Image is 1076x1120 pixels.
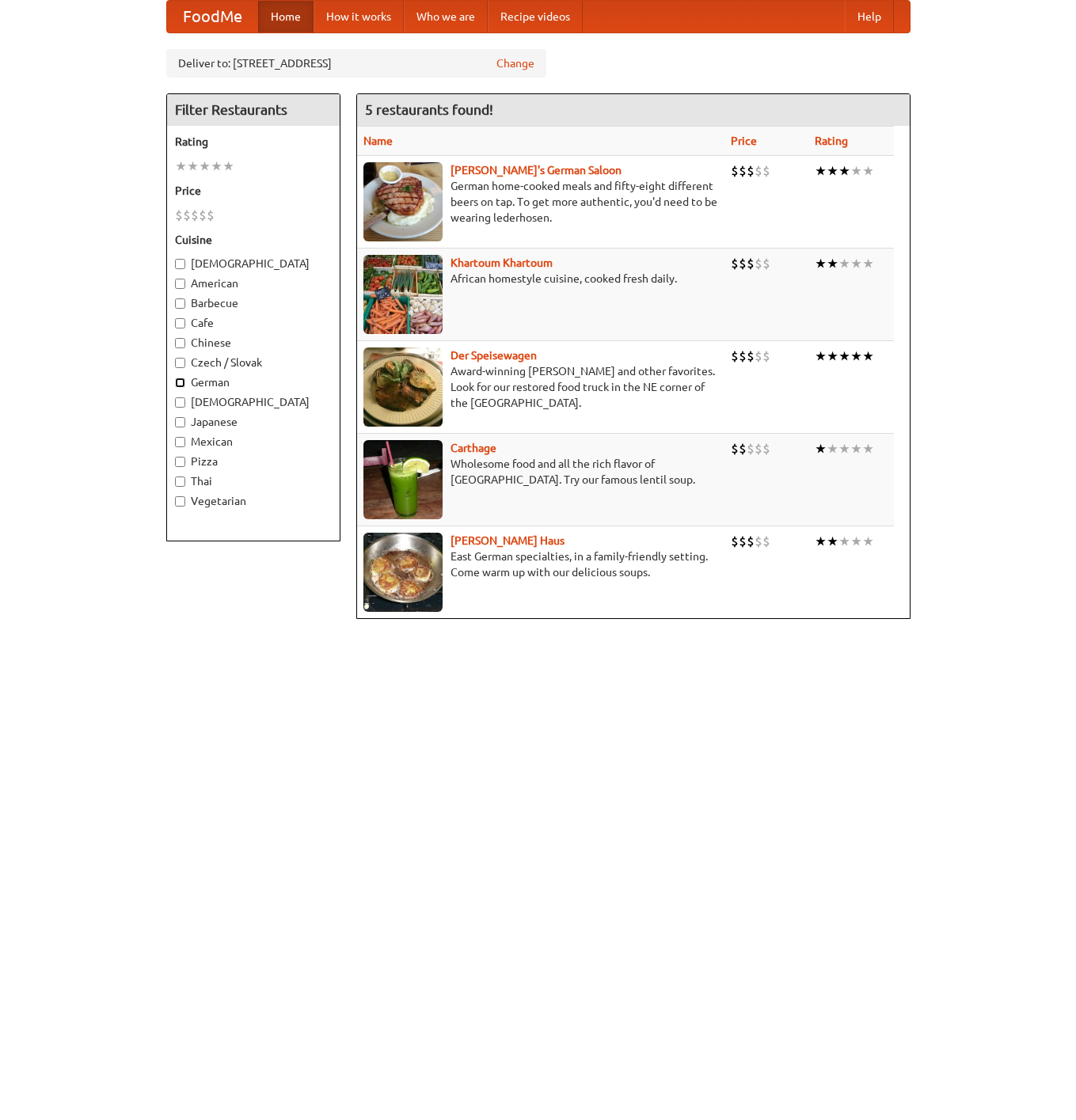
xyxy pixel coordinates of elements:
[175,457,185,467] input: Pizza
[175,355,332,370] label: Czech / Slovak
[838,440,850,457] li: ★
[838,255,850,272] li: ★
[363,440,443,519] img: carthage.jpg
[363,549,718,580] p: East German specialties, in a family-friendly setting. Come warm up with our delicious soups.
[451,164,622,177] a: [PERSON_NAME]'s German Saloon
[815,162,827,180] li: ★
[175,358,185,368] input: Czech / Slovak
[175,298,185,309] input: Barbecue
[175,183,332,199] h5: Price
[175,397,185,408] input: [DEMOGRAPHIC_DATA]
[850,347,862,365] li: ★
[175,417,185,427] input: Japanese
[199,158,211,175] li: ★
[175,473,332,489] label: Thai
[845,1,894,32] a: Help
[404,1,488,32] a: Who we are
[762,533,770,550] li: $
[739,162,747,180] li: $
[755,533,762,550] li: $
[167,1,258,32] a: FoodMe
[175,496,185,507] input: Vegetarian
[183,207,191,224] li: $
[175,493,332,509] label: Vegetarian
[175,318,185,328] input: Cafe
[451,256,553,269] a: Khartoum Khartoum
[175,454,332,469] label: Pizza
[739,255,747,272] li: $
[175,338,185,348] input: Chinese
[850,440,862,457] li: ★
[451,534,565,547] a: [PERSON_NAME] Haus
[175,414,332,430] label: Japanese
[175,232,332,248] h5: Cuisine
[451,349,537,362] a: Der Speisewagen
[451,442,496,454] a: Carthage
[815,255,827,272] li: ★
[747,347,755,365] li: $
[739,533,747,550] li: $
[731,255,739,272] li: $
[827,347,838,365] li: ★
[363,533,443,612] img: kohlhaus.jpg
[762,162,770,180] li: $
[755,255,762,272] li: $
[827,162,838,180] li: ★
[862,533,874,550] li: ★
[175,256,332,271] label: [DEMOGRAPHIC_DATA]
[363,178,718,226] p: German home-cooked meals and fifty-eight different beers on tap. To get more authentic, you'd nee...
[363,271,718,287] p: African homestyle cuisine, cooked fresh daily.
[731,162,739,180] li: $
[175,437,185,447] input: Mexican
[175,434,332,450] label: Mexican
[815,440,827,457] li: ★
[175,335,332,351] label: Chinese
[850,255,862,272] li: ★
[363,363,718,411] p: Award-winning [PERSON_NAME] and other favorites. Look for our restored food truck in the NE corne...
[314,1,404,32] a: How it works
[363,456,718,488] p: Wholesome food and all the rich flavor of [GEOGRAPHIC_DATA]. Try our famous lentil soup.
[862,347,874,365] li: ★
[167,94,340,126] h4: Filter Restaurants
[862,440,874,457] li: ★
[747,533,755,550] li: $
[827,533,838,550] li: ★
[731,440,739,457] li: $
[363,162,443,241] img: esthers.jpg
[762,440,770,457] li: $
[862,255,874,272] li: ★
[488,1,583,32] a: Recipe videos
[222,158,234,175] li: ★
[731,135,757,147] a: Price
[755,347,762,365] li: $
[838,533,850,550] li: ★
[365,102,493,117] ng-pluralize: 5 restaurants found!
[739,347,747,365] li: $
[363,135,393,147] a: Name
[175,315,332,331] label: Cafe
[755,440,762,457] li: $
[258,1,314,32] a: Home
[175,279,185,289] input: American
[731,533,739,550] li: $
[815,533,827,550] li: ★
[747,440,755,457] li: $
[850,533,862,550] li: ★
[747,255,755,272] li: $
[762,347,770,365] li: $
[199,207,207,224] li: $
[175,374,332,390] label: German
[175,476,185,487] input: Thai
[207,207,215,224] li: $
[211,158,222,175] li: ★
[827,440,838,457] li: ★
[175,134,332,150] h5: Rating
[363,347,443,427] img: speisewagen.jpg
[731,347,739,365] li: $
[166,49,546,78] div: Deliver to: [STREET_ADDRESS]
